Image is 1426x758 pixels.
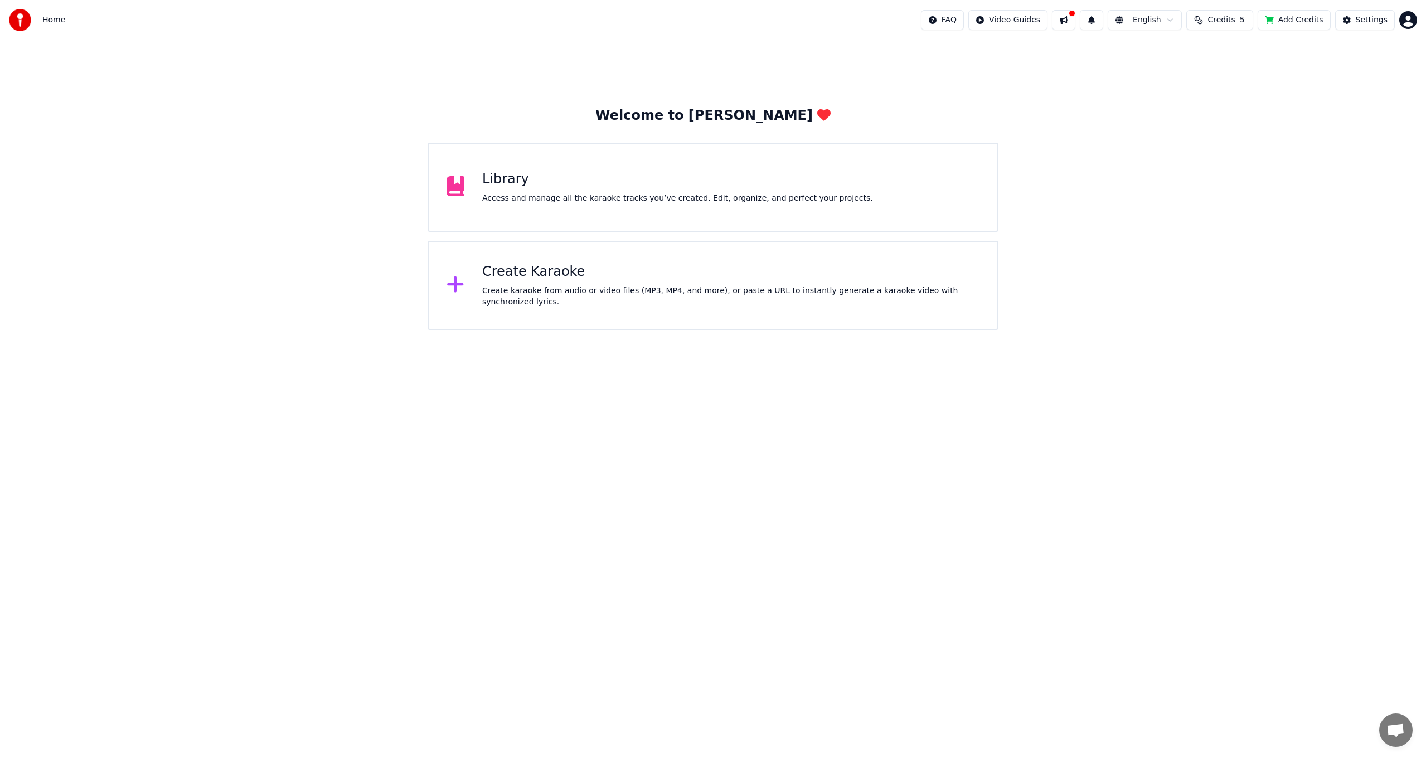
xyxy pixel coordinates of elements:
[482,171,873,188] div: Library
[42,14,65,26] span: Home
[1379,713,1413,747] div: Open chat
[482,193,873,204] div: Access and manage all the karaoke tracks you’ve created. Edit, organize, and perfect your projects.
[42,14,65,26] nav: breadcrumb
[1258,10,1331,30] button: Add Credits
[1207,14,1235,26] span: Credits
[482,263,979,281] div: Create Karaoke
[1356,14,1388,26] div: Settings
[595,107,831,125] div: Welcome to [PERSON_NAME]
[921,10,964,30] button: FAQ
[1186,10,1253,30] button: Credits5
[1335,10,1395,30] button: Settings
[9,9,31,31] img: youka
[1240,14,1245,26] span: 5
[968,10,1047,30] button: Video Guides
[482,285,979,308] div: Create karaoke from audio or video files (MP3, MP4, and more), or paste a URL to instantly genera...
